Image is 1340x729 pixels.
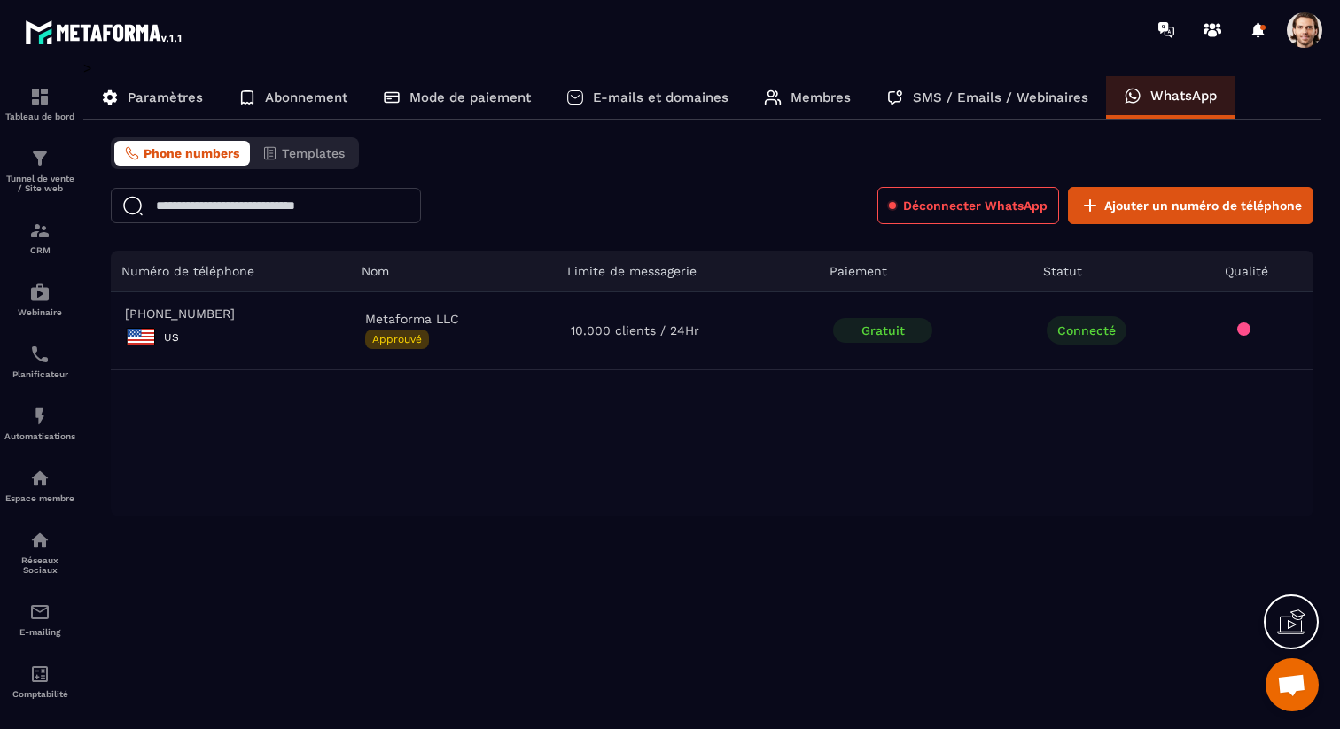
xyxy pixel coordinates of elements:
[29,148,51,169] img: formation
[4,330,75,392] a: schedulerschedulerPlanificateur
[4,588,75,650] a: emailemailE-mailing
[4,268,75,330] a: automationsautomationsWebinaire
[29,601,51,623] img: email
[4,516,75,588] a: social-networksocial-networkRéseaux Sociaux
[252,141,355,166] button: Templates
[4,73,75,135] a: formationformationTableau de bord
[25,16,184,48] img: logo
[4,112,75,121] p: Tableau de bord
[1032,251,1213,292] th: Statut
[351,251,556,292] th: Nom
[128,89,203,105] p: Paramètres
[282,146,345,160] span: Templates
[903,197,1048,214] span: Déconnecter WhatsApp
[819,251,1032,292] th: Paiement
[1104,197,1302,214] span: Ajouter un numéro de téléphone
[4,627,75,637] p: E-mailing
[111,251,351,292] th: Numéro de téléphone
[4,493,75,503] p: Espace membre
[125,306,337,321] span: [PHONE_NUMBER]
[4,454,75,516] a: automationsautomationsEspace membre
[365,330,429,349] span: Approuvé
[4,245,75,255] p: CRM
[83,59,1322,516] div: >
[4,650,75,712] a: accountantaccountantComptabilité
[164,331,179,344] span: US
[29,220,51,241] img: formation
[4,135,75,206] a: formationformationTunnel de vente / Site web
[877,187,1059,224] button: Déconnecter WhatsApp
[114,141,250,166] button: Phone numbers
[4,431,75,441] p: Automatisations
[125,321,157,353] img: Flag
[29,663,51,685] img: accountant
[593,89,728,105] p: E-mails et domaines
[1150,88,1217,104] p: WhatsApp
[1266,658,1319,711] a: Ouvrir le chat
[144,146,239,160] span: Phone numbers
[351,292,556,370] td: Metaforma LLC
[4,689,75,699] p: Comptabilité
[4,174,75,193] p: Tunnel de vente / Site web
[29,468,51,489] img: automations
[833,318,932,343] div: Gratuit
[29,344,51,365] img: scheduler
[29,86,51,107] img: formation
[1068,187,1313,224] button: Ajouter un numéro de téléphone
[409,89,531,105] p: Mode de paiement
[557,251,820,292] th: Limite de messagerie
[29,406,51,427] img: automations
[913,89,1088,105] p: SMS / Emails / Webinaires
[4,555,75,575] p: Réseaux Sociaux
[4,307,75,317] p: Webinaire
[4,392,75,454] a: automationsautomationsAutomatisations
[1214,251,1313,292] th: Qualité
[265,89,347,105] p: Abonnement
[29,282,51,303] img: automations
[557,292,820,370] td: 10.000 clients / 24Hr
[1047,316,1126,345] span: Connecté
[791,89,851,105] p: Membres
[29,530,51,551] img: social-network
[4,369,75,379] p: Planificateur
[4,206,75,268] a: formationformationCRM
